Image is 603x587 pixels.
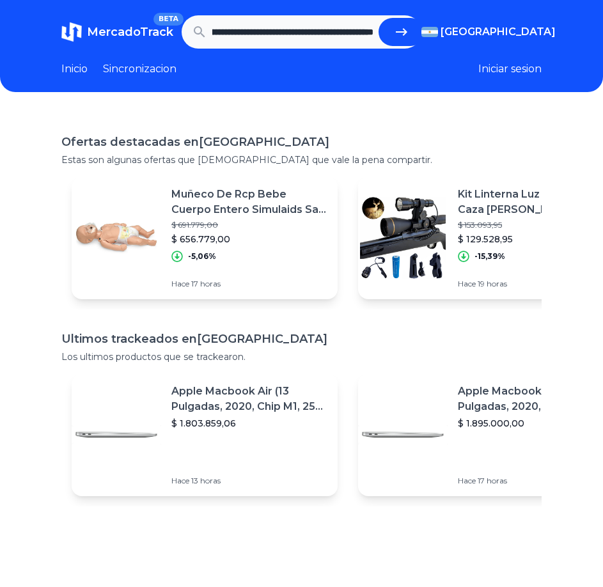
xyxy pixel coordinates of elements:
[61,61,88,77] a: Inicio
[171,187,327,217] p: Muñeco De Rcp Bebe Cuerpo Entero Simulaids Sani Baby
[441,24,556,40] span: [GEOGRAPHIC_DATA]
[171,220,327,230] p: $ 691.779,00
[72,193,161,283] img: Featured image
[61,350,542,363] p: Los ultimos productos que se trackearon.
[188,251,216,262] p: -5,06%
[61,22,173,42] a: MercadoTrackBETA
[474,251,505,262] p: -15,39%
[171,476,327,486] p: Hace 13 horas
[171,417,327,430] p: $ 1.803.859,06
[153,13,184,26] span: BETA
[358,193,448,283] img: Featured image
[103,61,176,77] a: Sincronizacion
[61,22,82,42] img: MercadoTrack
[61,330,542,348] h1: Ultimos trackeados en [GEOGRAPHIC_DATA]
[171,233,327,246] p: $ 656.779,00
[61,133,542,151] h1: Ofertas destacadas en [GEOGRAPHIC_DATA]
[421,27,438,37] img: Argentina
[478,61,542,77] button: Iniciar sesion
[87,25,173,39] span: MercadoTrack
[358,390,448,480] img: Featured image
[421,24,542,40] button: [GEOGRAPHIC_DATA]
[171,279,327,289] p: Hace 17 horas
[61,153,542,166] p: Estas son algunas ofertas que [DEMOGRAPHIC_DATA] que vale la pena compartir.
[171,384,327,414] p: Apple Macbook Air (13 Pulgadas, 2020, Chip M1, 256 Gb De Ssd, 8 Gb De Ram) - Plata
[72,176,338,299] a: Featured imageMuñeco De Rcp Bebe Cuerpo Entero Simulaids Sani Baby$ 691.779,00$ 656.779,00-5,06%H...
[72,373,338,496] a: Featured imageApple Macbook Air (13 Pulgadas, 2020, Chip M1, 256 Gb De Ssd, 8 Gb De Ram) - Plata$...
[72,390,161,480] img: Featured image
